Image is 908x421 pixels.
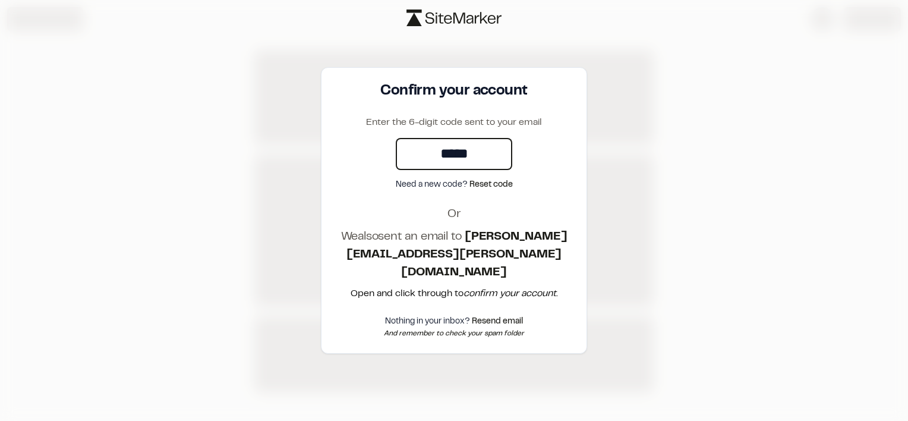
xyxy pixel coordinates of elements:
[336,178,572,191] div: Need a new code?
[336,115,572,130] p: Enter the 6-digit code sent to your email
[336,287,572,301] p: Open and click through to .
[406,10,502,26] img: logo-black-rebrand.svg
[464,290,556,298] em: confirm your account
[336,228,572,282] h1: We also sent an email to
[346,232,567,278] strong: [PERSON_NAME][EMAIL_ADDRESS][PERSON_NAME][DOMAIN_NAME]
[336,206,572,224] h2: Or
[472,315,523,328] button: Resend email
[336,82,572,101] h3: Confirm your account
[336,328,572,339] div: And remember to check your spam folder
[469,178,513,191] button: Reset code
[336,315,572,328] div: Nothing in your inbox?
